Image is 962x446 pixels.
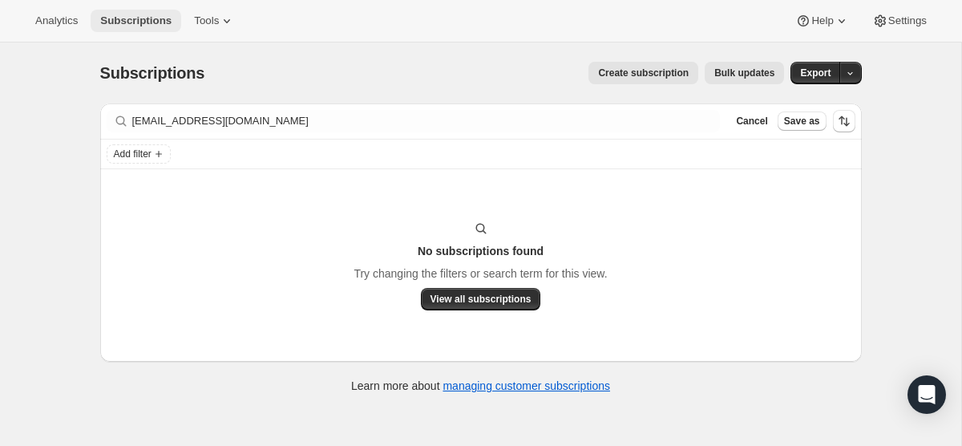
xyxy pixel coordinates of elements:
[588,62,698,84] button: Create subscription
[100,64,205,82] span: Subscriptions
[778,111,827,131] button: Save as
[132,110,721,132] input: Filter subscribers
[421,288,541,310] button: View all subscriptions
[784,115,820,128] span: Save as
[107,144,171,164] button: Add filter
[790,62,840,84] button: Export
[736,115,767,128] span: Cancel
[100,14,172,27] span: Subscriptions
[26,10,87,32] button: Analytics
[430,293,532,306] span: View all subscriptions
[888,14,927,27] span: Settings
[443,379,610,392] a: managing customer subscriptions
[351,378,610,394] p: Learn more about
[705,62,784,84] button: Bulk updates
[91,10,181,32] button: Subscriptions
[418,243,544,259] h3: No subscriptions found
[786,10,859,32] button: Help
[354,266,607,282] p: Try changing the filters or search term for this view.
[35,14,78,27] span: Analytics
[598,67,689,79] span: Create subscription
[114,148,152,160] span: Add filter
[811,14,833,27] span: Help
[907,375,946,414] div: Open Intercom Messenger
[714,67,774,79] span: Bulk updates
[833,110,855,132] button: Sort the results
[730,111,774,131] button: Cancel
[800,67,831,79] span: Export
[863,10,936,32] button: Settings
[184,10,245,32] button: Tools
[194,14,219,27] span: Tools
